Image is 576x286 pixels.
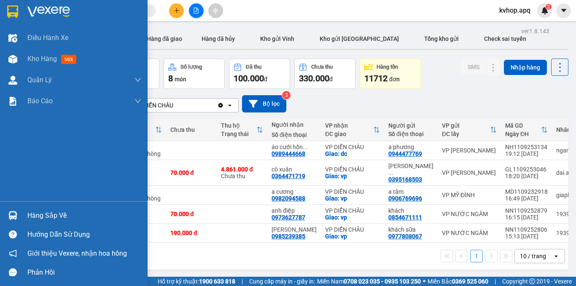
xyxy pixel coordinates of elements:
span: Tổng kho gửi [424,35,459,42]
span: Miền Bắc [428,277,488,286]
div: 0982094588 [272,195,305,202]
span: 2 [547,4,550,10]
span: Hàng đã hủy [202,35,235,42]
button: Nhập hàng [504,60,547,75]
span: Báo cáo [27,96,53,106]
span: ... [388,169,393,176]
div: Giao: vp [325,173,380,179]
span: 8 [168,73,173,83]
sup: 3 [282,91,291,99]
div: VP nhận [325,122,373,129]
div: 0395168503 [388,176,422,183]
div: VP DIỄN CHÂU [325,226,380,233]
span: Kho hàng [27,55,57,63]
button: plus [169,3,184,18]
span: đ [329,76,333,83]
div: a phương [388,144,433,150]
div: VP NƯỚC NGẦM [442,211,497,217]
img: warehouse-icon [8,76,17,85]
span: aim [213,8,218,13]
div: 70.000 đ [170,211,213,217]
svg: open [553,253,560,259]
div: 16:15 [DATE] [505,214,548,221]
span: 100.000 [234,73,264,83]
span: kvhop.apq [493,5,537,16]
span: Kho gửi Vinh [260,35,294,42]
div: Hàng sắp về [27,209,141,222]
div: MD1109252918 [505,188,548,195]
div: Hàng tồn [377,64,398,70]
div: 0989444668 [272,150,305,157]
button: Đã thu100.000đ [229,59,290,89]
div: cô xuân [272,166,317,173]
div: Phản hồi [27,266,141,279]
span: file-add [193,8,199,13]
th: Toggle SortBy [217,119,267,141]
div: 16:49 [DATE] [505,195,548,202]
div: 70.000 đ [170,169,213,176]
span: 11712 [364,73,388,83]
span: ⚪️ [423,280,425,283]
div: Giao: vp [325,214,380,221]
div: VP DIỄN CHÂU [325,144,380,150]
th: Toggle SortBy [321,119,384,141]
button: file-add [189,3,204,18]
div: Thu hộ [221,122,256,129]
div: Chưa thu [221,166,263,179]
div: Trạng thái [221,131,256,137]
div: 190.000 đ [170,230,213,236]
div: VP DIỄN CHÂU [325,207,380,214]
div: 4.861.000 đ [221,166,263,173]
img: warehouse-icon [8,55,17,64]
div: 15:13 [DATE] [505,233,548,240]
span: caret-down [560,7,568,14]
span: Điều hành xe [27,32,68,43]
div: Giao: vp [325,233,380,240]
div: NN1109252806 [505,226,548,233]
div: 0973627787 [272,214,305,221]
span: Hỗ trợ kỹ thuật: [158,277,235,286]
div: Đã thu [246,64,261,70]
svg: open [226,102,233,109]
div: NH1109253134 [505,144,548,150]
th: Toggle SortBy [438,119,501,141]
span: mới [61,55,76,64]
button: aim [208,3,223,18]
button: 1 [470,250,483,262]
span: 330.000 [299,73,329,83]
span: món [175,76,186,83]
img: warehouse-icon [8,211,17,220]
div: ĐC giao [325,131,373,137]
div: khách sữa [388,226,433,233]
div: Ngày ĐH [505,131,541,137]
div: 0985239385 [272,233,305,240]
div: anh điệp [272,207,317,214]
button: Chưa thu330.000đ [294,59,355,89]
div: 10 / trang [520,252,546,260]
span: down [135,98,141,104]
div: 19:12 [DATE] [505,150,548,157]
div: Người gửi [388,122,433,129]
div: nguyễn xuân toan 020087037781 sacombank [388,163,433,176]
span: notification [9,249,17,257]
div: ĐC lấy [442,131,490,137]
span: copyright [529,278,535,284]
div: 0944477769 [388,150,422,157]
div: NN1109252879 [505,207,548,214]
div: Chưa thu [311,64,333,70]
div: 0906769696 [388,195,422,202]
button: Số lượng8món [164,59,225,89]
button: Hàng tồn11712đơn [360,59,421,89]
strong: 0369 525 060 [452,278,488,285]
span: | [495,277,496,286]
div: VP DIỄN CHÂU [135,101,173,110]
div: a cương [272,188,317,195]
img: logo-vxr [7,5,18,18]
div: VP DIỄN CHÂU [325,188,380,195]
div: VP [PERSON_NAME] [442,147,497,154]
input: Selected VP DIỄN CHÂU. [174,101,175,110]
span: Check sai tuyến [484,35,526,42]
button: caret-down [556,3,571,18]
span: Quản Lý [27,75,52,85]
div: VP [PERSON_NAME] [442,169,497,176]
